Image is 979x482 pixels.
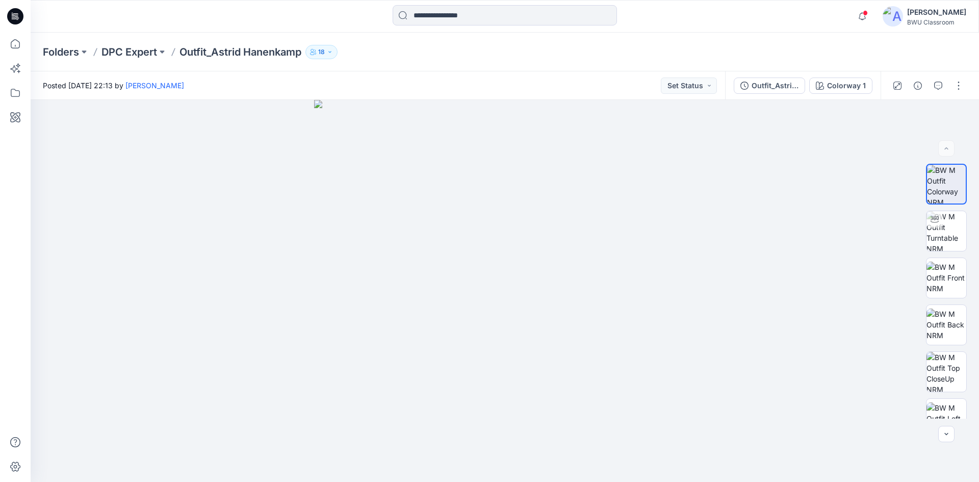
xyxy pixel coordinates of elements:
img: BW M Outfit Left NRM [926,402,966,435]
button: 18 [305,45,338,59]
img: BW M Outfit Front NRM [926,262,966,294]
img: BW M Outfit Turntable NRM [926,211,966,251]
p: Outfit_Astrid Hanenkamp [179,45,301,59]
img: eyJhbGciOiJIUzI1NiIsImtpZCI6IjAiLCJzbHQiOiJzZXMiLCJ0eXAiOiJKV1QifQ.eyJkYXRhIjp7InR5cGUiOiJzdG9yYW... [314,100,696,482]
div: Colorway 1 [827,80,866,91]
img: BW M Outfit Back NRM [926,309,966,341]
button: Colorway 1 [809,78,872,94]
span: Posted [DATE] 22:13 by [43,80,184,91]
img: avatar [883,6,903,27]
a: Folders [43,45,79,59]
img: BW M Outfit Top CloseUp NRM [926,352,966,392]
a: DPC Expert [101,45,157,59]
button: Details [910,78,926,94]
p: 18 [318,46,325,58]
img: BW M Outfit Colorway NRM [927,165,966,204]
a: [PERSON_NAME] [125,81,184,90]
div: [PERSON_NAME] [907,6,966,18]
button: Outfit_Astrid Hanenkamp [734,78,805,94]
div: BWU Classroom [907,18,966,26]
div: Outfit_Astrid Hanenkamp [752,80,798,91]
